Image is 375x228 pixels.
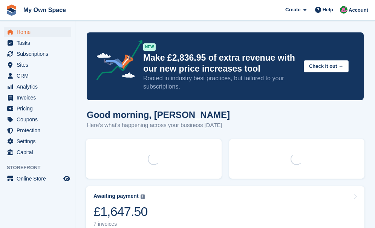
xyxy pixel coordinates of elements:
[143,43,156,51] div: NEW
[4,114,71,125] a: menu
[17,60,62,70] span: Sites
[4,147,71,158] a: menu
[4,103,71,114] a: menu
[4,49,71,59] a: menu
[304,60,349,73] button: Check it out →
[17,136,62,147] span: Settings
[6,5,17,16] img: stora-icon-8386f47178a22dfd0bd8f6a31ec36ba5ce8667c1dd55bd0f319d3a0aa187defe.svg
[323,6,333,14] span: Help
[349,6,368,14] span: Account
[17,27,62,37] span: Home
[93,204,148,219] div: £1,647.50
[7,164,75,171] span: Storefront
[17,70,62,81] span: CRM
[93,193,139,199] div: Awaiting payment
[62,174,71,183] a: Preview store
[93,221,148,227] div: 7 invoices
[90,40,143,83] img: price-adjustments-announcement-icon-8257ccfd72463d97f412b2fc003d46551f7dbcb40ab6d574587a9cd5c0d94...
[17,125,62,136] span: Protection
[17,173,62,184] span: Online Store
[4,60,71,70] a: menu
[17,103,62,114] span: Pricing
[4,136,71,147] a: menu
[285,6,300,14] span: Create
[141,194,145,199] img: icon-info-grey-7440780725fd019a000dd9b08b2336e03edf1995a4989e88bcd33f0948082b44.svg
[143,74,298,91] p: Rooted in industry best practices, but tailored to your subscriptions.
[20,4,69,16] a: My Own Space
[17,81,62,92] span: Analytics
[17,38,62,48] span: Tasks
[17,92,62,103] span: Invoices
[4,70,71,81] a: menu
[87,121,230,130] p: Here's what's happening across your business [DATE]
[340,6,347,14] img: Lucy Parry
[17,114,62,125] span: Coupons
[4,27,71,37] a: menu
[4,92,71,103] a: menu
[17,49,62,59] span: Subscriptions
[87,110,230,120] h1: Good morning, [PERSON_NAME]
[17,147,62,158] span: Capital
[4,173,71,184] a: menu
[4,81,71,92] a: menu
[4,38,71,48] a: menu
[4,125,71,136] a: menu
[143,52,298,74] p: Make £2,836.95 of extra revenue with our new price increases tool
